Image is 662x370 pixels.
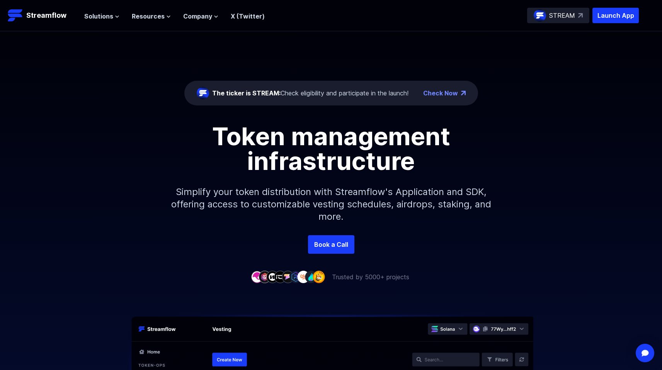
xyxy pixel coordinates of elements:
[231,12,265,20] a: X (Twitter)
[183,12,218,21] button: Company
[132,12,165,21] span: Resources
[84,12,119,21] button: Solutions
[251,271,263,283] img: company-1
[282,271,294,283] img: company-5
[534,9,546,22] img: streamflow-logo-circle.png
[313,271,325,283] img: company-9
[297,271,310,283] img: company-7
[332,272,409,282] p: Trusted by 5000+ projects
[165,173,497,235] p: Simplify your token distribution with Streamflow's Application and SDK, offering access to custom...
[308,235,354,254] a: Book a Call
[212,88,408,98] div: Check eligibility and participate in the launch!
[183,12,212,21] span: Company
[26,10,66,21] p: Streamflow
[157,124,505,173] h1: Token management infrastructure
[423,88,458,98] a: Check Now
[549,11,575,20] p: STREAM
[8,8,23,23] img: Streamflow Logo
[305,271,317,283] img: company-8
[259,271,271,283] img: company-2
[197,87,209,99] img: streamflow-logo-circle.png
[636,344,654,362] div: Open Intercom Messenger
[289,271,302,283] img: company-6
[266,271,279,283] img: company-3
[274,271,286,283] img: company-4
[527,8,589,23] a: STREAM
[592,8,639,23] button: Launch App
[8,8,77,23] a: Streamflow
[84,12,113,21] span: Solutions
[578,13,583,18] img: top-right-arrow.svg
[132,12,171,21] button: Resources
[461,91,466,95] img: top-right-arrow.png
[212,89,281,97] span: The ticker is STREAM:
